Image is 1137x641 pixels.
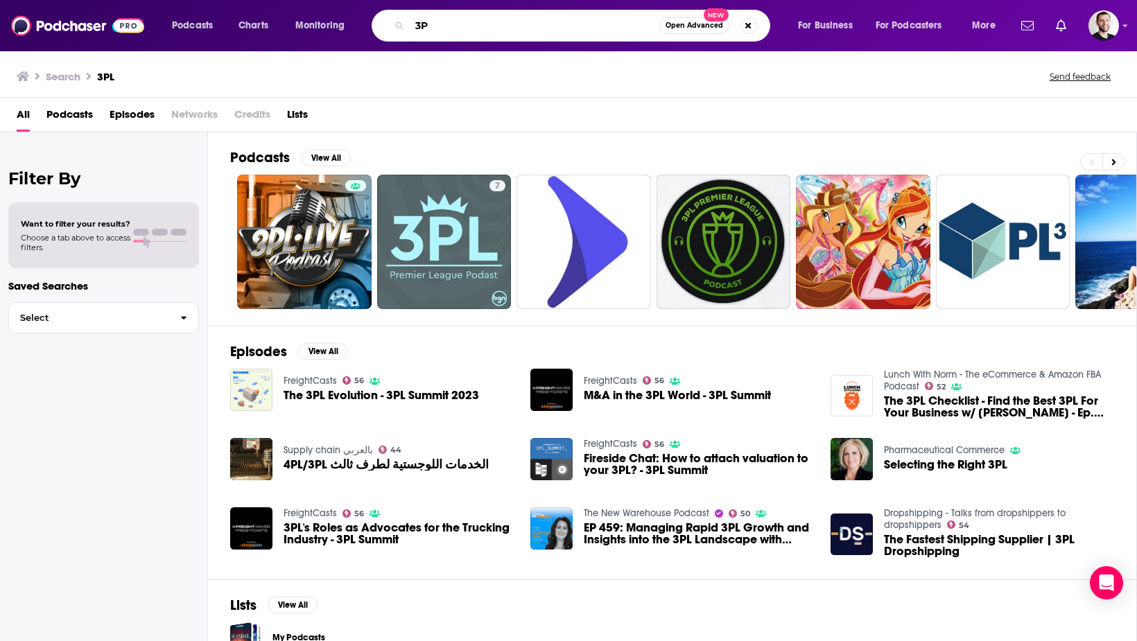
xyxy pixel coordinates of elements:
img: M&A in the 3PL World - 3PL Summit [530,369,573,411]
img: EP 459: Managing Rapid 3PL Growth and Insights into the 3PL Landscape with Renewal Logistics [530,507,573,550]
a: Fireside Chat: How to attach valuation to your 3PL? - 3PL Summit [584,453,814,476]
img: Fireside Chat: How to attach valuation to your 3PL? - 3PL Summit [530,438,573,480]
a: ListsView All [230,597,318,614]
span: 44 [390,447,401,453]
span: Choose a tab above to access filters. [21,233,130,252]
button: open menu [788,15,870,37]
span: New [704,8,729,21]
a: 56 [342,509,365,518]
span: Charts [238,16,268,35]
span: 52 [937,384,946,390]
h2: Filter By [8,168,199,188]
button: View All [298,343,348,360]
a: The 3PL Checklist - Find the Best 3PL For Your Business w/ Afolabi Oyerokun - Ep. 320 - Lunch Wit... [884,395,1114,419]
img: Selecting the Right 3PL [831,438,873,480]
span: Podcasts [172,16,213,35]
a: Selecting the Right 3PL [884,459,1007,471]
span: For Business [798,16,853,35]
a: 44 [379,446,402,454]
a: FreightCasts [584,438,637,450]
a: FreightCasts [584,375,637,387]
a: Lists [287,103,308,132]
h3: 3PL [97,70,114,83]
a: FreightCasts [284,375,337,387]
button: Show profile menu [1088,10,1119,41]
a: All [17,103,30,132]
span: 56 [354,378,364,384]
a: Episodes [110,103,155,132]
img: 4PL/3PL الخدمات اللوجستية لطرف ثالث [230,438,272,480]
a: Podcasts [46,103,93,132]
a: The Fastest Shipping Supplier | 3PL Dropshipping [884,534,1114,557]
a: The New Warehouse Podcast [584,507,709,519]
img: The 3PL Evolution - 3PL Summit 2023 [230,369,272,411]
span: 56 [354,511,364,517]
a: 7 [377,175,512,309]
img: Podchaser - Follow, Share and Rate Podcasts [11,12,144,39]
span: Credits [234,103,270,132]
button: View All [268,597,318,613]
h2: Podcasts [230,149,290,166]
span: More [972,16,996,35]
button: open menu [962,15,1013,37]
span: Open Advanced [666,22,723,29]
a: Dropshipping - Talks from dropshippers to dropshippers [884,507,1066,531]
h2: Lists [230,597,257,614]
span: 56 [654,441,664,448]
a: 56 [342,376,365,385]
a: 56 [643,376,665,385]
a: 56 [643,440,665,448]
a: 52 [925,382,946,390]
button: Send feedback [1045,71,1115,82]
button: open menu [162,15,231,37]
button: open menu [286,15,363,37]
img: 3PL's Roles as Advocates for the Trucking Industry - 3PL Summit [230,507,272,550]
span: Logged in as jaheld24 [1088,10,1119,41]
button: Select [8,302,199,333]
a: EP 459: Managing Rapid 3PL Growth and Insights into the 3PL Landscape with Renewal Logistics [584,522,814,545]
span: 7 [495,179,500,193]
a: Supply chain بالعربي [284,444,373,456]
p: Saved Searches [8,279,199,292]
a: 4PL/3PL الخدمات اللوجستية لطرف ثالث [284,459,489,471]
a: PodcastsView All [230,149,351,166]
div: Search podcasts, credits, & more... [385,10,783,42]
a: EpisodesView All [230,343,348,360]
a: 50 [729,509,751,518]
img: The 3PL Checklist - Find the Best 3PL For Your Business w/ Afolabi Oyerokun - Ep. 320 - Lunch Wit... [831,375,873,417]
h2: Episodes [230,343,287,360]
div: Open Intercom Messenger [1090,566,1123,599]
span: For Podcasters [876,16,942,35]
a: 54 [947,520,970,529]
a: 7 [489,180,505,191]
span: The 3PL Checklist - Find the Best 3PL For Your Business w/ [PERSON_NAME] - Ep. 320 - Lunch With Norm [884,395,1114,419]
a: M&A in the 3PL World - 3PL Summit [584,389,771,401]
span: 3PL's Roles as Advocates for the Trucking Industry - 3PL Summit [284,522,514,545]
span: 56 [654,378,664,384]
a: Show notifications dropdown [1016,14,1039,37]
button: View All [301,150,351,166]
a: The 3PL Evolution - 3PL Summit 2023 [284,389,479,401]
h3: Search [46,70,80,83]
button: open menu [867,15,962,37]
button: Open AdvancedNew [659,17,729,34]
span: 50 [740,511,750,517]
img: User Profile [1088,10,1119,41]
a: Lunch With Norm - The eCommerce & Amazon FBA Podcast [884,369,1101,392]
span: 54 [959,523,969,529]
img: The Fastest Shipping Supplier | 3PL Dropshipping [831,513,873,556]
